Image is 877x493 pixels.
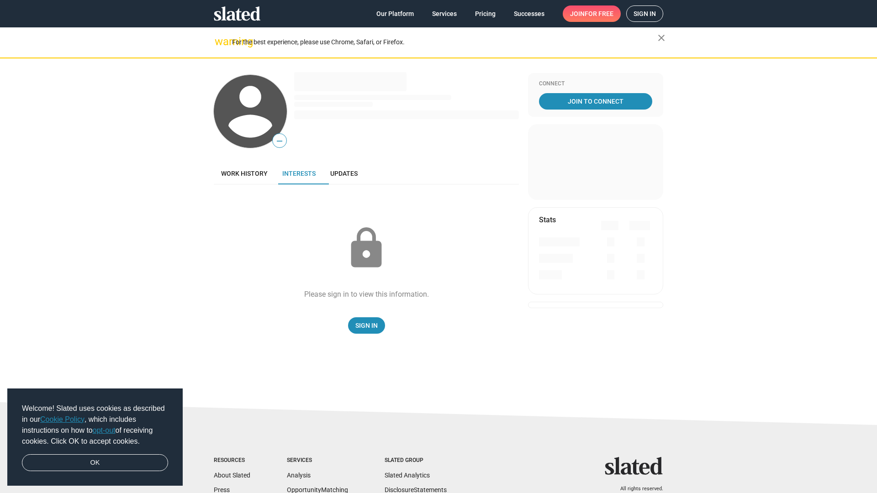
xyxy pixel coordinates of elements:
mat-icon: lock [343,226,389,271]
a: Successes [507,5,552,22]
span: Successes [514,5,544,22]
span: Work history [221,170,268,177]
a: Our Platform [369,5,421,22]
div: Services [287,457,348,464]
div: Resources [214,457,250,464]
a: Services [425,5,464,22]
span: Welcome! Slated uses cookies as described in our , which includes instructions on how to of recei... [22,403,168,447]
span: Updates [330,170,358,177]
a: About Slated [214,472,250,479]
span: Join [570,5,613,22]
span: Join To Connect [541,93,650,110]
div: cookieconsent [7,388,183,486]
a: Interests [275,163,323,184]
span: Pricing [475,5,496,22]
a: Cookie Policy [40,415,85,423]
span: Our Platform [376,5,414,22]
a: Sign In [348,317,385,334]
span: Sign In [355,317,378,334]
a: opt-out [93,426,116,434]
a: Sign in [626,5,663,22]
span: Sign in [634,6,656,21]
div: Connect [539,80,652,88]
div: Please sign in to view this information. [304,289,429,299]
a: Analysis [287,472,311,479]
span: — [273,135,286,147]
div: Slated Group [385,457,447,464]
a: Updates [323,163,365,184]
span: Interests [282,170,316,177]
a: Slated Analytics [385,472,430,479]
mat-icon: close [656,32,667,43]
a: Joinfor free [563,5,621,22]
div: For the best experience, please use Chrome, Safari, or Firefox. [232,36,658,48]
mat-icon: warning [215,36,226,47]
a: Work history [214,163,275,184]
a: Pricing [468,5,503,22]
span: Services [432,5,457,22]
a: dismiss cookie message [22,454,168,472]
span: for free [585,5,613,22]
mat-card-title: Stats [539,215,556,225]
a: Join To Connect [539,93,652,110]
